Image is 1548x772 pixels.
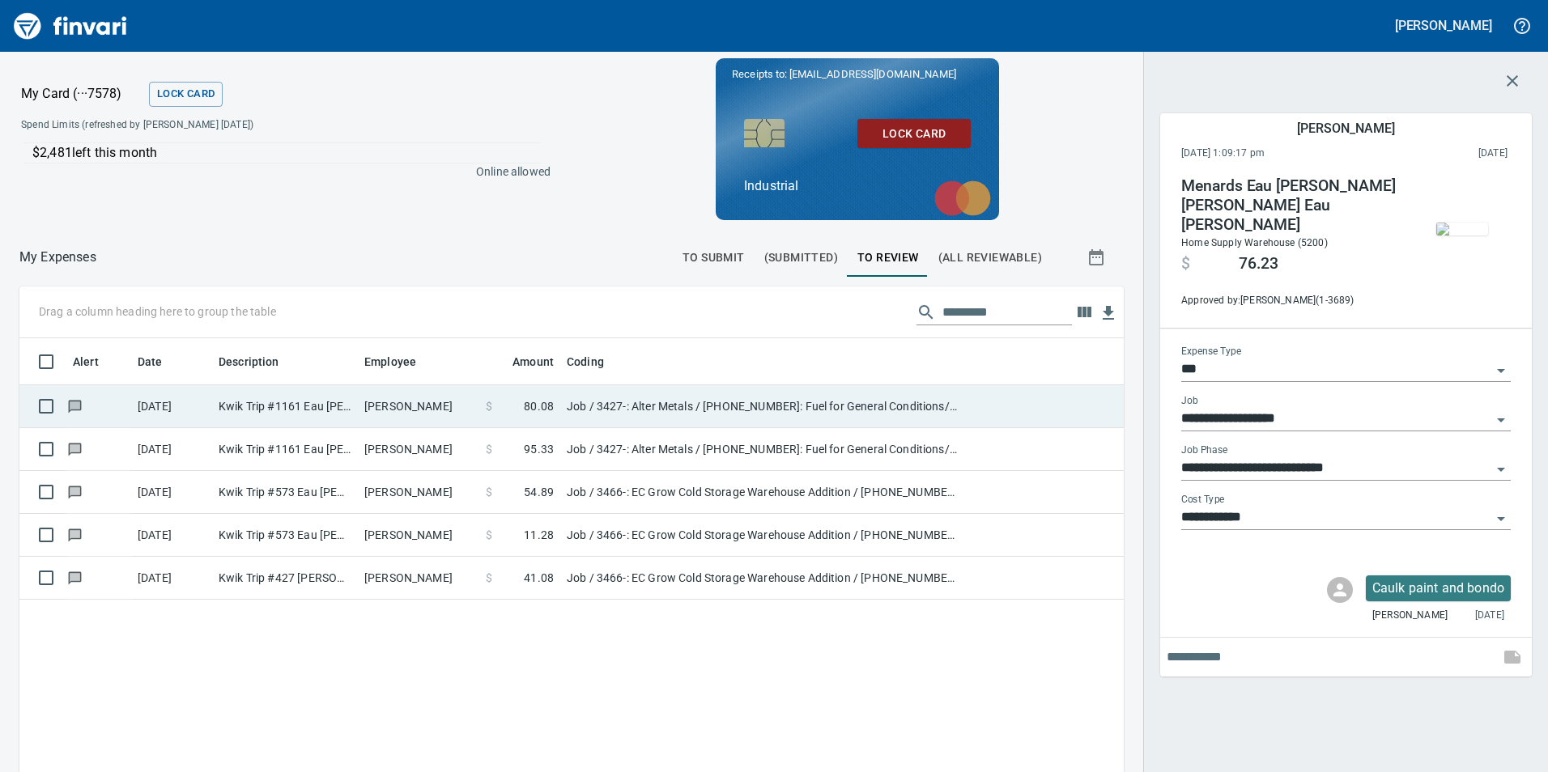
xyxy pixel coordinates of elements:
[1490,409,1512,431] button: Open
[1436,223,1488,235] img: receipts%2Fmarketjohnson%2F2025-09-18%2Fl0i99FnfKZSzF3nA8QBJuKwiZOv1__sazUfHAvGpkKcqrSpXdl_thumb.jpg
[131,557,212,600] td: [DATE]
[524,570,554,586] span: 41.08
[524,484,554,500] span: 54.89
[212,385,358,428] td: Kwik Trip #1161 Eau [PERSON_NAME]
[788,66,958,82] span: [EMAIL_ADDRESS][DOMAIN_NAME]
[358,385,479,428] td: [PERSON_NAME]
[1372,608,1448,624] span: [PERSON_NAME]
[131,471,212,514] td: [DATE]
[567,352,625,371] span: Coding
[744,176,971,196] p: Industrial
[358,471,479,514] td: [PERSON_NAME]
[10,6,131,45] img: Finvari
[524,527,554,543] span: 11.28
[857,248,919,268] span: To Review
[66,443,83,454] span: Has messages
[219,352,279,371] span: Description
[1181,397,1198,406] label: Job
[926,172,999,224] img: mastercard.svg
[560,385,965,428] td: Job / 3427-: Alter Metals / [PHONE_NUMBER]: Fuel for General Conditions/CM Equipment / 8: Indirects
[149,82,223,107] button: Lock Card
[358,514,479,557] td: [PERSON_NAME]
[764,248,838,268] span: (Submitted)
[1493,638,1532,677] span: This records your note into the expense. If you would like to send a message to an employee inste...
[1372,579,1504,598] p: Caulk paint and bondo
[560,471,965,514] td: Job / 3466-: EC Grow Cold Storage Warehouse Addition / [PHONE_NUMBER]: Fuel for General Condition...
[1475,608,1504,624] span: [DATE]
[560,428,965,471] td: Job / 3427-: Alter Metals / [PHONE_NUMBER]: Fuel for General Conditions/CM Equipment / 8: Indirects
[138,352,184,371] span: Date
[21,84,142,104] p: My Card (···7578)
[212,514,358,557] td: Kwik Trip #573 Eau [PERSON_NAME]
[524,398,554,414] span: 80.08
[486,570,492,586] span: $
[1395,17,1492,34] h5: [PERSON_NAME]
[486,398,492,414] span: $
[567,352,604,371] span: Coding
[39,303,276,320] p: Drag a column heading here to group the table
[1072,238,1124,277] button: Show transactions within a particular date range
[1493,62,1532,100] button: Close transaction
[560,514,965,557] td: Job / 3466-: EC Grow Cold Storage Warehouse Addition / [PHONE_NUMBER]: SOG - Pour & Finish M&J In...
[19,248,96,267] p: My Expenses
[358,428,479,471] td: [PERSON_NAME]
[138,352,163,371] span: Date
[1181,347,1241,357] label: Expense Type
[486,527,492,543] span: $
[1181,254,1190,274] span: $
[732,66,983,83] p: Receipts to:
[364,352,416,371] span: Employee
[1391,13,1496,38] button: [PERSON_NAME]
[73,352,120,371] span: Alert
[1181,446,1227,456] label: Job Phase
[512,352,554,371] span: Amount
[524,441,554,457] span: 95.33
[73,352,99,371] span: Alert
[131,385,212,428] td: [DATE]
[131,514,212,557] td: [DATE]
[66,401,83,411] span: Has messages
[1181,146,1372,162] span: [DATE] 1:09:17 pm
[560,557,965,600] td: Job / 3466-: EC Grow Cold Storage Warehouse Addition / [PHONE_NUMBER]: SOG - Pour & Finish M&J In...
[32,143,540,163] p: $2,481 left this month
[8,163,551,180] p: Online allowed
[212,428,358,471] td: Kwik Trip #1161 Eau [PERSON_NAME]
[21,117,401,134] span: Spend Limits (refreshed by [PERSON_NAME] [DATE])
[938,248,1042,268] span: (All Reviewable)
[1239,254,1278,274] span: 76.23
[364,352,437,371] span: Employee
[1181,293,1401,309] span: Approved by: [PERSON_NAME] ( 1-3689 )
[219,352,300,371] span: Description
[491,352,554,371] span: Amount
[1297,120,1394,137] h5: [PERSON_NAME]
[66,572,83,583] span: Has messages
[212,557,358,600] td: Kwik Trip #427 [PERSON_NAME] [GEOGRAPHIC_DATA]
[66,529,83,540] span: Has messages
[857,119,971,149] button: Lock Card
[358,557,479,600] td: [PERSON_NAME]
[1181,176,1401,235] h4: Menards Eau [PERSON_NAME] [PERSON_NAME] Eau [PERSON_NAME]
[157,85,215,104] span: Lock Card
[486,484,492,500] span: $
[66,486,83,497] span: Has messages
[486,441,492,457] span: $
[870,124,958,144] span: Lock Card
[1372,146,1508,162] span: This charge was settled by the merchant and appears on the 2025/09/20 statement.
[1072,300,1096,324] button: Choose columns to display
[1096,301,1121,325] button: Download Table
[1181,237,1328,248] span: Home Supply Warehouse (5200)
[131,428,212,471] td: [DATE]
[1490,507,1512,530] button: Open
[19,248,96,267] nav: breadcrumb
[1181,495,1225,505] label: Cost Type
[1490,458,1512,481] button: Open
[1490,359,1512,382] button: Open
[683,248,745,268] span: To Submit
[212,471,358,514] td: Kwik Trip #573 Eau [PERSON_NAME]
